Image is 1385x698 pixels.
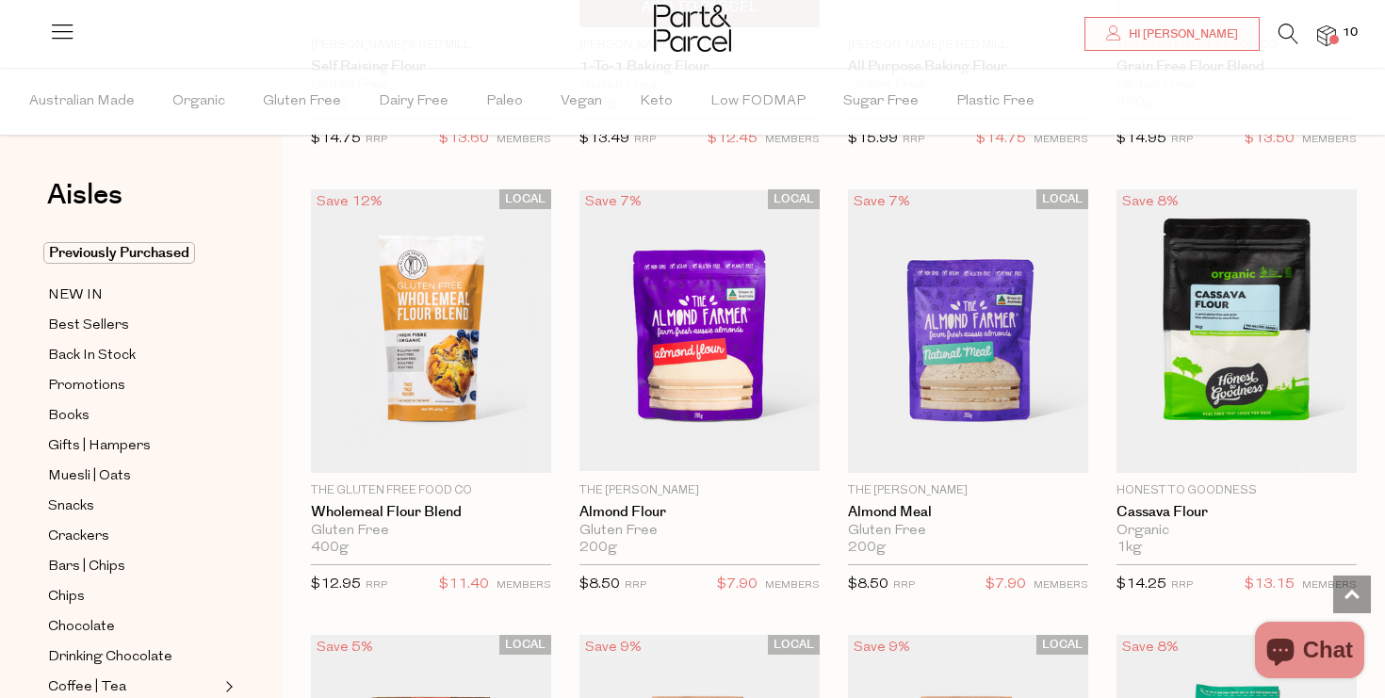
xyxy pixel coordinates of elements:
[1116,482,1357,499] p: Honest to Goodness
[263,69,341,135] span: Gluten Free
[48,284,220,307] a: NEW IN
[579,540,617,557] span: 200g
[1338,24,1362,41] span: 10
[47,174,122,216] span: Aisles
[379,69,448,135] span: Dairy Free
[1116,189,1184,215] div: Save 8%
[366,580,387,591] small: RRP
[220,675,234,698] button: Expand/Collapse Coffee | Tea
[1171,135,1193,145] small: RRP
[311,189,388,215] div: Save 12%
[848,540,886,557] span: 200g
[311,635,379,660] div: Save 5%
[843,69,919,135] span: Sugar Free
[579,482,820,499] p: The [PERSON_NAME]
[848,504,1088,521] a: Almond Meal
[1116,635,1184,660] div: Save 8%
[1171,580,1193,591] small: RRP
[625,580,646,591] small: RRP
[48,645,220,669] a: Drinking Chocolate
[497,135,551,145] small: MEMBERS
[1084,17,1260,51] a: Hi [PERSON_NAME]
[48,464,220,488] a: Muesli | Oats
[1317,25,1336,45] a: 10
[48,526,109,548] span: Crackers
[47,181,122,228] a: Aisles
[717,573,758,597] span: $7.90
[366,135,387,145] small: RRP
[29,69,135,135] span: Australian Made
[768,635,820,655] span: LOCAL
[1036,635,1088,655] span: LOCAL
[579,577,620,592] span: $8.50
[768,189,820,209] span: LOCAL
[311,523,551,540] div: Gluten Free
[311,189,551,473] img: Wholemeal Flour Blend
[579,635,647,660] div: Save 9%
[439,127,489,152] span: $13.60
[311,132,361,146] span: $14.75
[1034,580,1088,591] small: MEMBERS
[48,556,125,578] span: Bars | Chips
[634,135,656,145] small: RRP
[311,504,551,521] a: Wholemeal Flour Blend
[848,482,1088,499] p: The [PERSON_NAME]
[1116,540,1142,557] span: 1kg
[848,635,916,660] div: Save 9%
[848,189,916,215] div: Save 7%
[172,69,225,135] span: Organic
[48,375,125,398] span: Promotions
[48,585,220,609] a: Chips
[499,635,551,655] span: LOCAL
[48,405,90,428] span: Books
[48,434,220,458] a: Gifts | Hampers
[48,404,220,428] a: Books
[48,615,220,639] a: Chocolate
[986,573,1026,597] span: $7.90
[765,580,820,591] small: MEMBERS
[48,344,220,367] a: Back In Stock
[579,504,820,521] a: Almond Flour
[1249,622,1370,683] inbox-online-store-chat: Shopify online store chat
[1302,135,1357,145] small: MEMBERS
[1034,135,1088,145] small: MEMBERS
[654,5,731,52] img: Part&Parcel
[579,189,647,215] div: Save 7%
[640,69,673,135] span: Keto
[48,465,131,488] span: Muesli | Oats
[893,580,915,591] small: RRP
[486,69,523,135] span: Paleo
[848,523,1088,540] div: Gluten Free
[976,127,1026,152] span: $14.75
[848,189,1088,473] img: Almond Meal
[48,646,172,669] span: Drinking Chocolate
[1245,573,1295,597] span: $13.15
[579,523,820,540] div: Gluten Free
[48,495,94,518] span: Snacks
[48,314,220,337] a: Best Sellers
[48,242,220,265] a: Previously Purchased
[311,577,361,592] span: $12.95
[1116,132,1166,146] span: $14.95
[1245,127,1295,152] span: $13.50
[708,127,758,152] span: $12.45
[561,69,602,135] span: Vegan
[1116,523,1357,540] div: Organic
[48,374,220,398] a: Promotions
[1116,504,1357,521] a: Cassava Flour
[48,555,220,578] a: Bars | Chips
[765,135,820,145] small: MEMBERS
[1302,580,1357,591] small: MEMBERS
[956,69,1035,135] span: Plastic Free
[710,69,806,135] span: Low FODMAP
[48,495,220,518] a: Snacks
[579,190,820,471] img: Almond Flour
[1036,189,1088,209] span: LOCAL
[48,616,115,639] span: Chocolate
[1116,577,1166,592] span: $14.25
[848,577,888,592] span: $8.50
[497,580,551,591] small: MEMBERS
[48,586,85,609] span: Chips
[1124,26,1238,42] span: Hi [PERSON_NAME]
[48,345,136,367] span: Back In Stock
